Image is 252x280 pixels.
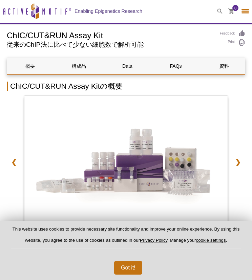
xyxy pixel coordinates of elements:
[56,58,102,74] a: 構成品
[220,30,245,37] a: Feedback
[140,238,167,243] a: Privacy Policy
[220,39,245,46] a: Print
[228,8,234,16] a: 0
[201,58,248,74] a: 資料
[24,96,228,233] a: ChIC/CUT&RUN Assay Kit
[75,8,142,14] h2: Enabling Epigenetics Research
[24,96,228,231] img: ChIC/CUT&RUN Assay Kit
[104,58,150,74] a: Data
[7,58,54,74] a: 概要
[7,154,21,170] a: ❮
[234,5,236,11] span: 0
[153,58,199,74] a: FAQs
[7,30,213,40] h1: ChIC/CUT&RUN Assay Kit
[231,154,245,170] a: ❯
[7,42,213,48] h2: 従来のChIP法に比べて少ない細胞数で解析可能
[7,82,245,91] h2: ChIC/CUT&RUN Assay Kitの概要
[196,238,226,243] button: cookie settings
[114,261,142,275] button: Got it!
[11,226,241,249] p: This website uses cookies to provide necessary site functionality and improve your online experie...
